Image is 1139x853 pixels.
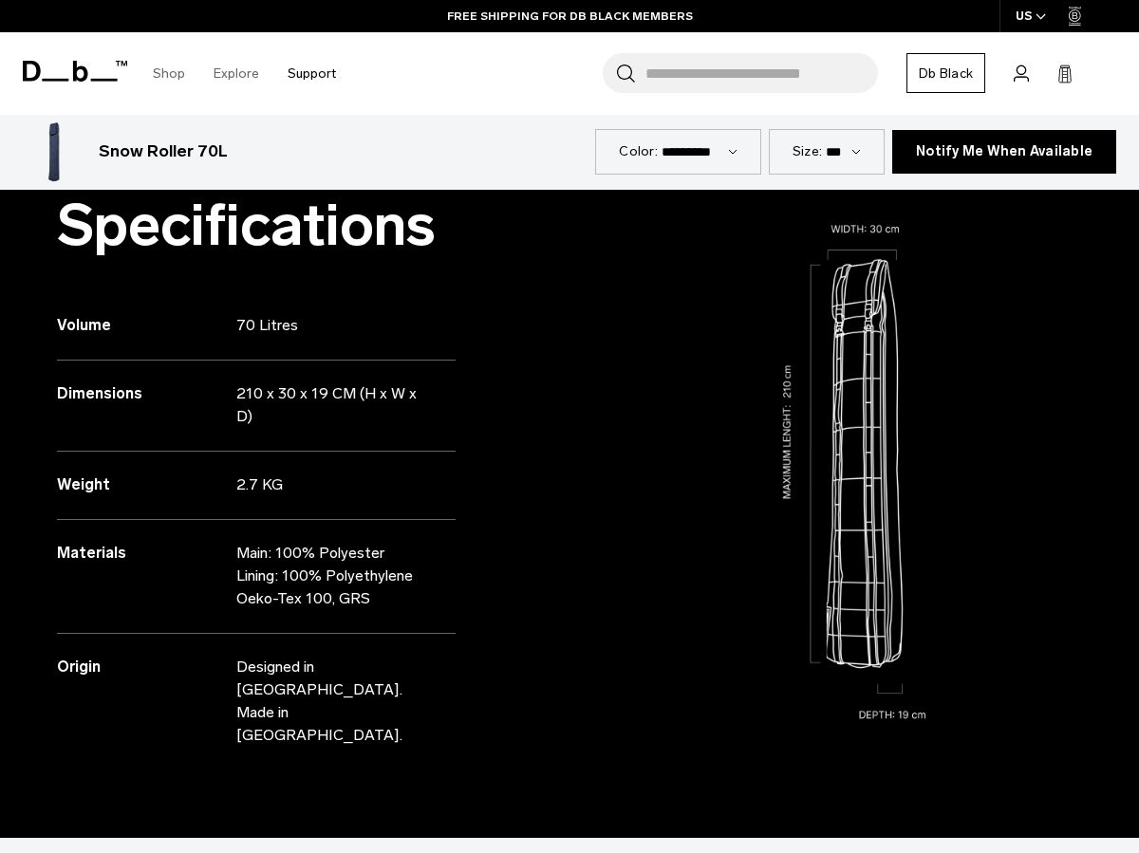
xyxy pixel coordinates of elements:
[214,40,259,107] a: Explore
[23,121,84,182] img: Snow Roller 70L Blue Hour
[236,656,436,747] p: Designed in [GEOGRAPHIC_DATA]. Made in [GEOGRAPHIC_DATA].
[57,656,236,678] h3: Origin
[153,40,185,107] a: Shop
[892,130,1116,174] button: Notify Me When Available
[288,40,336,107] a: Support
[569,186,1139,755] img: dimensions
[447,8,693,25] a: FREE SHIPPING FOR DB BLACK MEMBERS
[916,143,1092,159] span: Notify Me When Available
[57,473,236,496] h3: Weight
[99,139,228,164] h3: Snow Roller 70L
[57,382,236,405] h3: Dimensions
[139,32,350,115] nav: Main Navigation
[619,141,658,161] label: Color:
[906,53,985,93] a: Db Black
[793,141,822,161] label: Size:
[236,314,436,337] p: 70 Litres
[236,542,436,610] p: Main: 100% Polyester Lining: 100% Polyethylene Oeko-Tex 100, GRS
[57,314,236,337] h3: Volume
[236,473,436,496] p: 2.7 KG
[236,382,436,428] p: 210 x 30 x 19 CM (H x W x D)
[57,542,236,565] h3: Materials
[57,194,456,257] h2: Specifications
